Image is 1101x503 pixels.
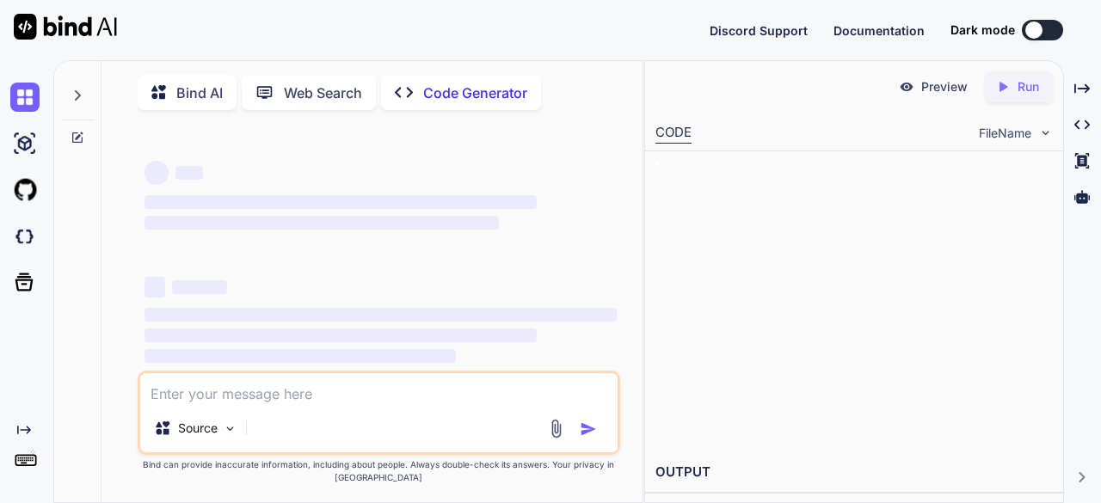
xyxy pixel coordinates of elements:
[710,23,808,38] span: Discord Support
[833,23,925,38] span: Documentation
[14,14,117,40] img: Bind AI
[655,123,692,144] div: CODE
[546,419,566,439] img: attachment
[175,166,203,180] span: ‌
[423,83,527,103] p: Code Generator
[145,277,165,298] span: ‌
[145,195,537,209] span: ‌
[145,308,618,322] span: ‌
[899,79,914,95] img: preview
[10,129,40,158] img: ai-studio
[1038,126,1053,140] img: chevron down
[145,216,499,230] span: ‌
[950,21,1015,39] span: Dark mode
[1018,78,1039,95] p: Run
[178,420,218,437] p: Source
[979,125,1031,142] span: FileName
[145,161,169,185] span: ‌
[284,83,362,103] p: Web Search
[10,175,40,205] img: githubLight
[580,420,597,438] img: icon
[710,21,808,40] button: Discord Support
[172,280,227,294] span: ‌
[645,452,1062,493] h2: OUTPUT
[145,328,537,342] span: ‌
[223,421,237,436] img: Pick Models
[921,78,968,95] p: Preview
[138,458,621,484] p: Bind can provide inaccurate information, including about people. Always double-check its answers....
[833,21,925,40] button: Documentation
[145,349,457,363] span: ‌
[10,83,40,112] img: chat
[176,83,223,103] p: Bind AI
[10,222,40,251] img: darkCloudIdeIcon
